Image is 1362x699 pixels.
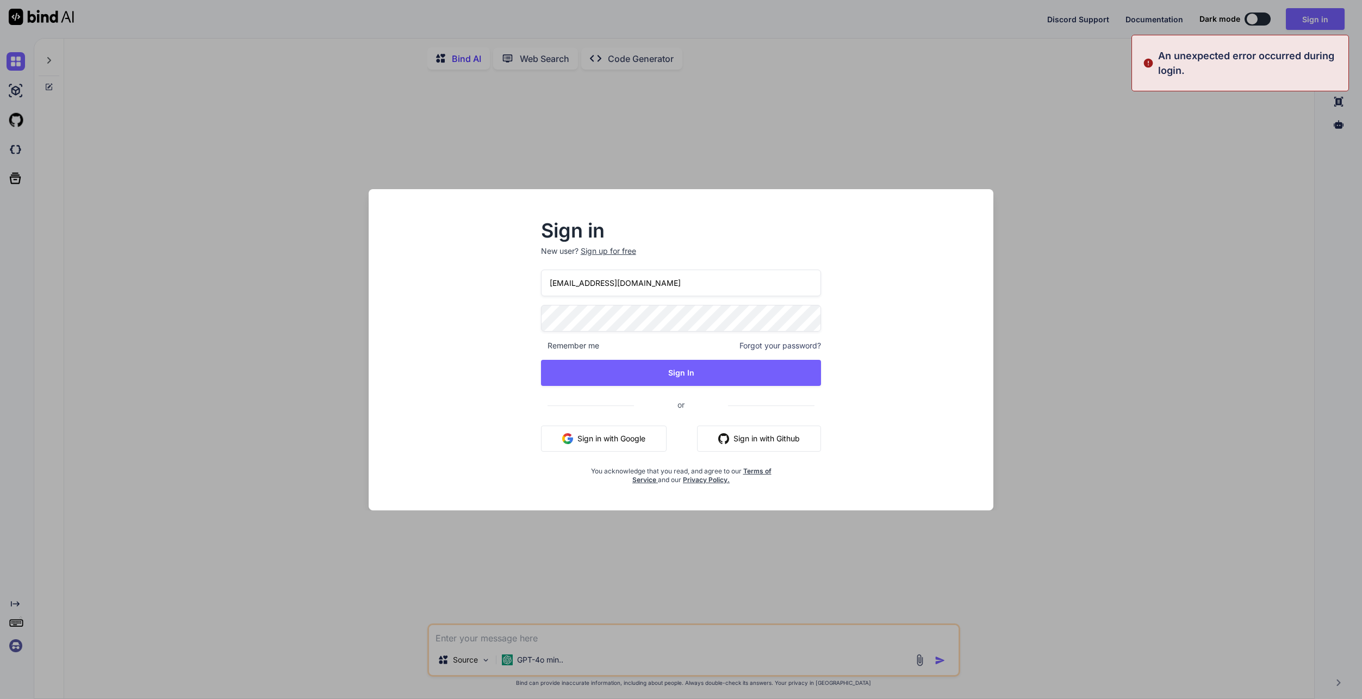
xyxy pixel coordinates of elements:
p: New user? [541,246,822,270]
button: Sign In [541,360,822,386]
img: github [718,433,729,444]
h2: Sign in [541,222,822,239]
span: or [634,391,728,418]
a: Terms of Service [632,467,772,484]
span: Forgot your password? [739,340,821,351]
span: Remember me [541,340,599,351]
img: alert [1143,48,1154,78]
div: Sign up for free [581,246,636,257]
input: Login or Email [541,270,822,296]
button: Sign in with Google [541,426,667,452]
button: Sign in with Github [697,426,821,452]
a: Privacy Policy. [683,476,730,484]
img: google [562,433,573,444]
div: You acknowledge that you read, and agree to our and our [588,460,775,484]
p: An unexpected error occurred during login. [1158,48,1342,78]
